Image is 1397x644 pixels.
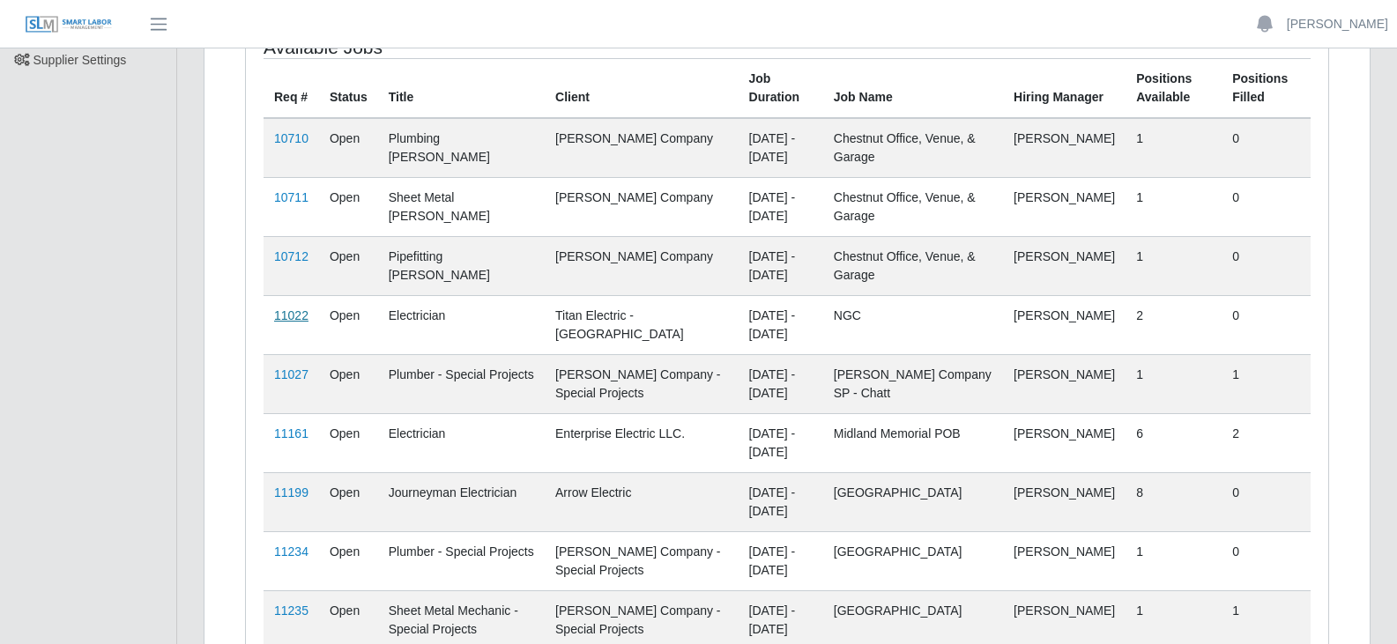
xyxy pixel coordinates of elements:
[319,531,378,590] td: Open
[274,544,308,559] a: 11234
[1003,118,1126,178] td: [PERSON_NAME]
[1222,472,1311,531] td: 0
[378,295,545,354] td: Electrician
[274,603,308,618] a: 11235
[1126,472,1222,531] td: 8
[545,531,739,590] td: [PERSON_NAME] Company - Special Projects
[545,354,739,413] td: [PERSON_NAME] Company - Special Projects
[1003,472,1126,531] td: [PERSON_NAME]
[545,58,739,118] th: Client
[274,426,308,440] a: 11161
[823,118,1003,178] td: Chestnut Office, Venue, & Garage
[823,354,1003,413] td: [PERSON_NAME] Company SP - Chatt
[319,118,378,178] td: Open
[1003,236,1126,295] td: [PERSON_NAME]
[739,472,823,531] td: [DATE] - [DATE]
[1003,295,1126,354] td: [PERSON_NAME]
[378,236,545,295] td: Pipefitting [PERSON_NAME]
[823,531,1003,590] td: [GEOGRAPHIC_DATA]
[1003,531,1126,590] td: [PERSON_NAME]
[739,236,823,295] td: [DATE] - [DATE]
[319,58,378,118] th: Status
[823,236,1003,295] td: Chestnut Office, Venue, & Garage
[1126,413,1222,472] td: 6
[823,413,1003,472] td: Midland Memorial POB
[739,177,823,236] td: [DATE] - [DATE]
[739,295,823,354] td: [DATE] - [DATE]
[1222,118,1311,178] td: 0
[545,177,739,236] td: [PERSON_NAME] Company
[319,295,378,354] td: Open
[1126,236,1222,295] td: 1
[319,354,378,413] td: Open
[319,177,378,236] td: Open
[1222,413,1311,472] td: 2
[378,354,545,413] td: Plumber - Special Projects
[264,58,319,118] th: Req #
[739,58,823,118] th: Job Duration
[378,58,545,118] th: Title
[274,190,308,204] a: 10711
[33,53,127,67] span: Supplier Settings
[274,131,308,145] a: 10710
[1222,177,1311,236] td: 0
[1126,531,1222,590] td: 1
[319,413,378,472] td: Open
[1222,58,1311,118] th: Positions Filled
[1003,58,1126,118] th: Hiring Manager
[1003,354,1126,413] td: [PERSON_NAME]
[739,118,823,178] td: [DATE] - [DATE]
[319,472,378,531] td: Open
[1222,236,1311,295] td: 0
[1126,295,1222,354] td: 2
[378,413,545,472] td: Electrician
[823,58,1003,118] th: Job Name
[739,531,823,590] td: [DATE] - [DATE]
[545,236,739,295] td: [PERSON_NAME] Company
[823,295,1003,354] td: NGC
[319,236,378,295] td: Open
[823,177,1003,236] td: Chestnut Office, Venue, & Garage
[378,118,545,178] td: Plumbing [PERSON_NAME]
[1126,58,1222,118] th: Positions Available
[378,177,545,236] td: Sheet Metal [PERSON_NAME]
[739,354,823,413] td: [DATE] - [DATE]
[274,485,308,500] a: 11199
[545,295,739,354] td: Titan Electric - [GEOGRAPHIC_DATA]
[1126,118,1222,178] td: 1
[1126,354,1222,413] td: 1
[378,472,545,531] td: Journeyman Electrician
[545,472,739,531] td: Arrow Electric
[274,308,308,322] a: 11022
[1003,177,1126,236] td: [PERSON_NAME]
[274,367,308,381] a: 11027
[1222,354,1311,413] td: 1
[274,249,308,263] a: 10712
[1003,413,1126,472] td: [PERSON_NAME]
[545,118,739,178] td: [PERSON_NAME] Company
[25,15,113,34] img: SLM Logo
[1287,15,1388,33] a: [PERSON_NAME]
[823,472,1003,531] td: [GEOGRAPHIC_DATA]
[1222,531,1311,590] td: 0
[378,531,545,590] td: Plumber - Special Projects
[1222,295,1311,354] td: 0
[545,413,739,472] td: Enterprise Electric LLC.
[1126,177,1222,236] td: 1
[739,413,823,472] td: [DATE] - [DATE]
